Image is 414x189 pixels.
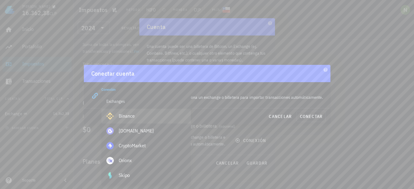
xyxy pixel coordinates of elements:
[91,69,135,78] div: Conectar cuenta
[299,114,322,119] span: conectar
[167,90,326,104] div: Selecciona un exchange o billetera para importar transacciones automáticamente.
[119,157,186,163] div: Orionx
[266,111,294,122] button: cancelar
[119,113,186,119] div: Binance
[119,172,186,178] div: Skipo
[119,128,186,134] div: [DOMAIN_NAME]
[101,91,155,101] input: Seleccionar una conexión
[268,114,292,119] span: cancelar
[101,87,116,92] label: Conexión
[297,111,325,122] button: conectar
[101,94,191,109] div: Exchanges
[119,143,186,149] div: CryptoMarket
